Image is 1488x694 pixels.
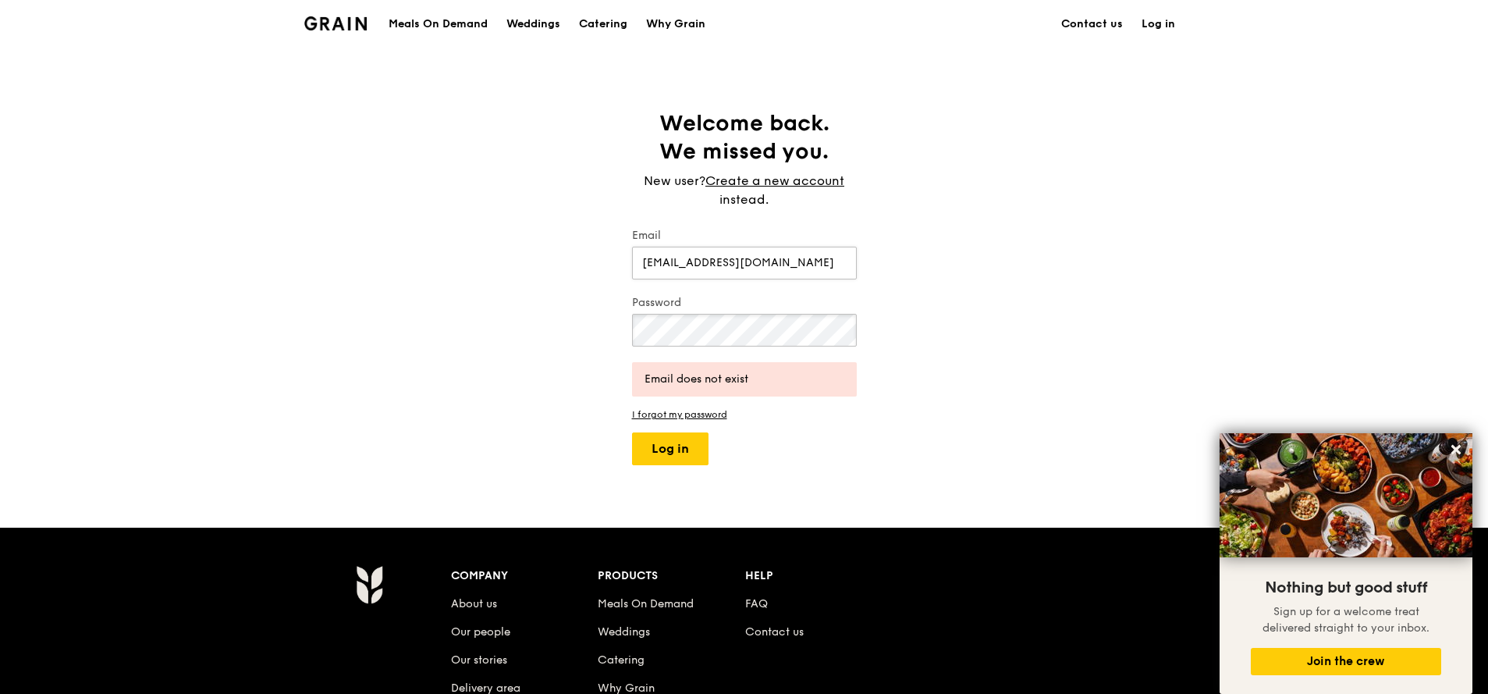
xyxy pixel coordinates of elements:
[745,597,768,610] a: FAQ
[451,597,497,610] a: About us
[632,295,857,311] label: Password
[1262,605,1429,635] span: Sign up for a welcome treat delivered straight to your inbox.
[579,1,627,48] div: Catering
[644,173,705,188] span: New user?
[632,109,857,165] h1: Welcome back. We missed you.
[389,1,488,48] div: Meals On Demand
[506,1,560,48] div: Weddings
[1220,433,1472,557] img: DSC07876-Edit02-Large.jpeg
[719,192,769,207] span: instead.
[632,409,857,420] a: I forgot my password
[570,1,637,48] a: Catering
[1444,437,1468,462] button: Close
[645,372,844,387] div: Email does not exist
[497,1,570,48] a: Weddings
[451,565,598,587] div: Company
[598,565,745,587] div: Products
[1265,578,1427,597] span: Nothing but good stuff
[356,565,383,604] img: Grain
[646,1,705,48] div: Why Grain
[745,625,804,639] a: Contact us
[1251,648,1441,675] button: Join the crew
[304,16,368,30] img: Grain
[705,172,844,190] a: Create a new account
[598,653,645,667] a: Catering
[637,1,715,48] a: Why Grain
[745,565,893,587] div: Help
[632,432,708,465] button: Log in
[451,625,510,639] a: Our people
[451,653,507,667] a: Our stories
[598,625,650,639] a: Weddings
[1052,1,1132,48] a: Contact us
[598,597,694,610] a: Meals On Demand
[632,228,857,244] label: Email
[1132,1,1184,48] a: Log in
